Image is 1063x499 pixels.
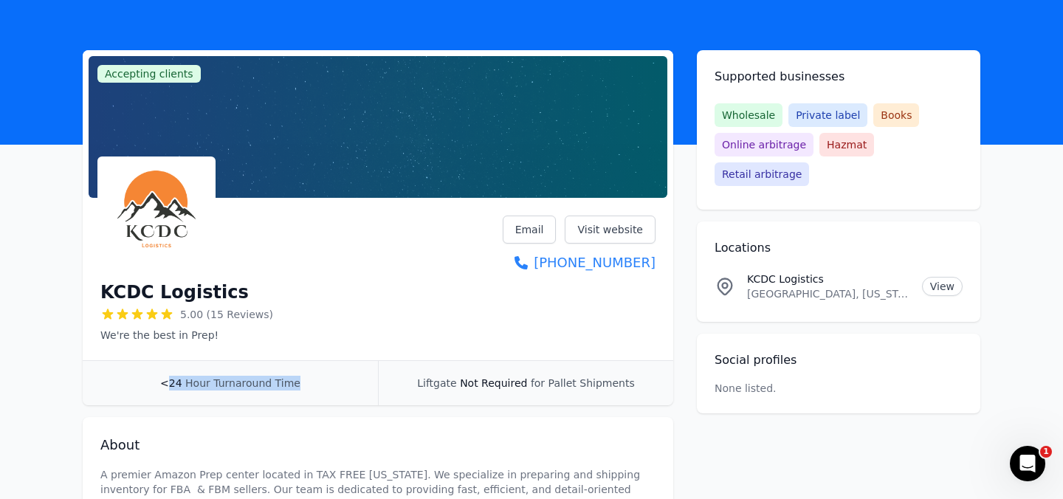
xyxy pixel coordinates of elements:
span: for Pallet Shipments [531,377,635,389]
span: Online arbitrage [715,133,813,156]
p: [GEOGRAPHIC_DATA], [US_STATE], 59044, [GEOGRAPHIC_DATA] [747,286,910,301]
span: Accepting clients [97,65,201,83]
a: Visit website [565,216,656,244]
span: Wholesale [715,103,782,127]
span: Hour Turnaround Time [185,377,300,389]
p: None listed. [715,381,777,396]
h2: About [100,435,656,455]
p: KCDC Logistics [747,272,910,286]
span: Not Required [460,377,527,389]
h2: Supported businesses [715,68,963,86]
span: Liftgate [417,377,456,389]
span: <24 [160,377,182,389]
h2: Locations [715,239,963,257]
span: Books [873,103,919,127]
a: [PHONE_NUMBER] [503,252,656,273]
a: View [922,277,963,296]
span: 5.00 (15 Reviews) [180,307,273,322]
span: Hazmat [819,133,874,156]
img: KCDC Logistics [100,159,213,272]
iframe: Intercom live chat [1010,446,1045,481]
span: Private label [788,103,867,127]
span: 1 [1040,446,1052,458]
h2: Social profiles [715,351,963,369]
h1: KCDC Logistics [100,281,249,304]
span: Retail arbitrage [715,162,809,186]
p: We're the best in Prep! [100,328,273,343]
a: Email [503,216,557,244]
